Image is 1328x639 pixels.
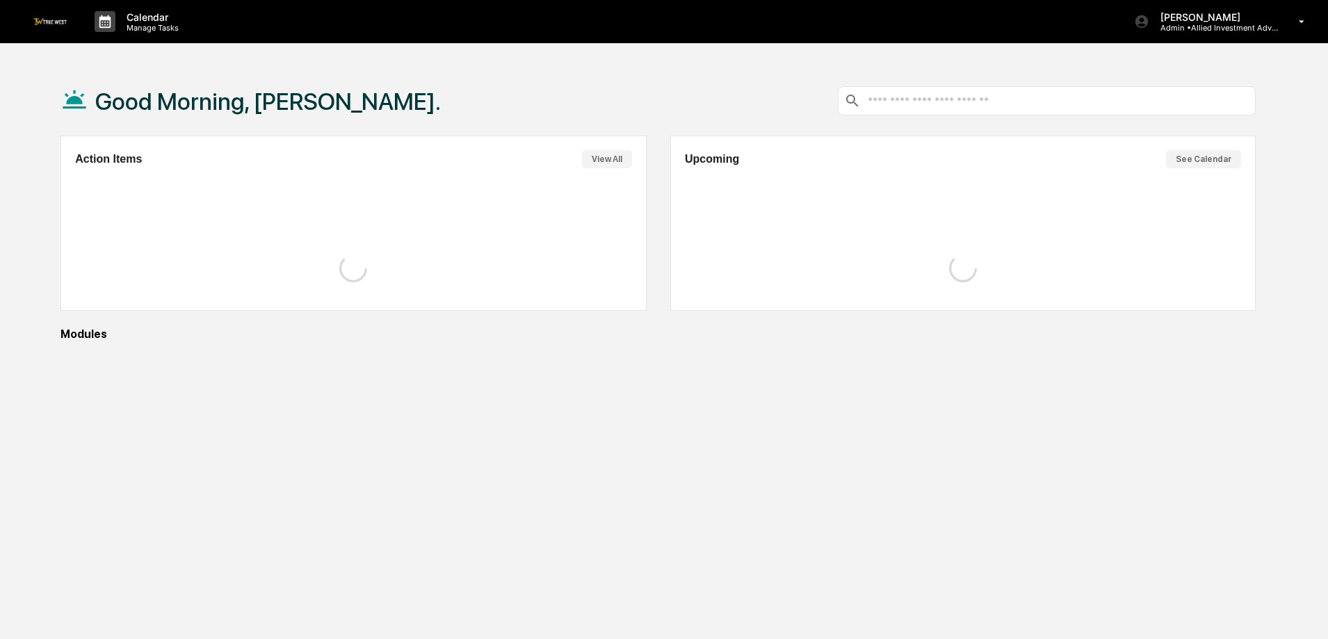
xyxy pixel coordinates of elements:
p: Calendar [115,11,186,23]
h2: Action Items [75,153,142,165]
button: View All [582,150,632,168]
div: Modules [60,327,1256,341]
h2: Upcoming [685,153,739,165]
img: logo [33,18,67,24]
p: Manage Tasks [115,23,186,33]
p: Admin • Allied Investment Advisors [1149,23,1279,33]
button: See Calendar [1166,150,1241,168]
h1: Good Morning, [PERSON_NAME]. [95,88,441,115]
p: [PERSON_NAME] [1149,11,1279,23]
